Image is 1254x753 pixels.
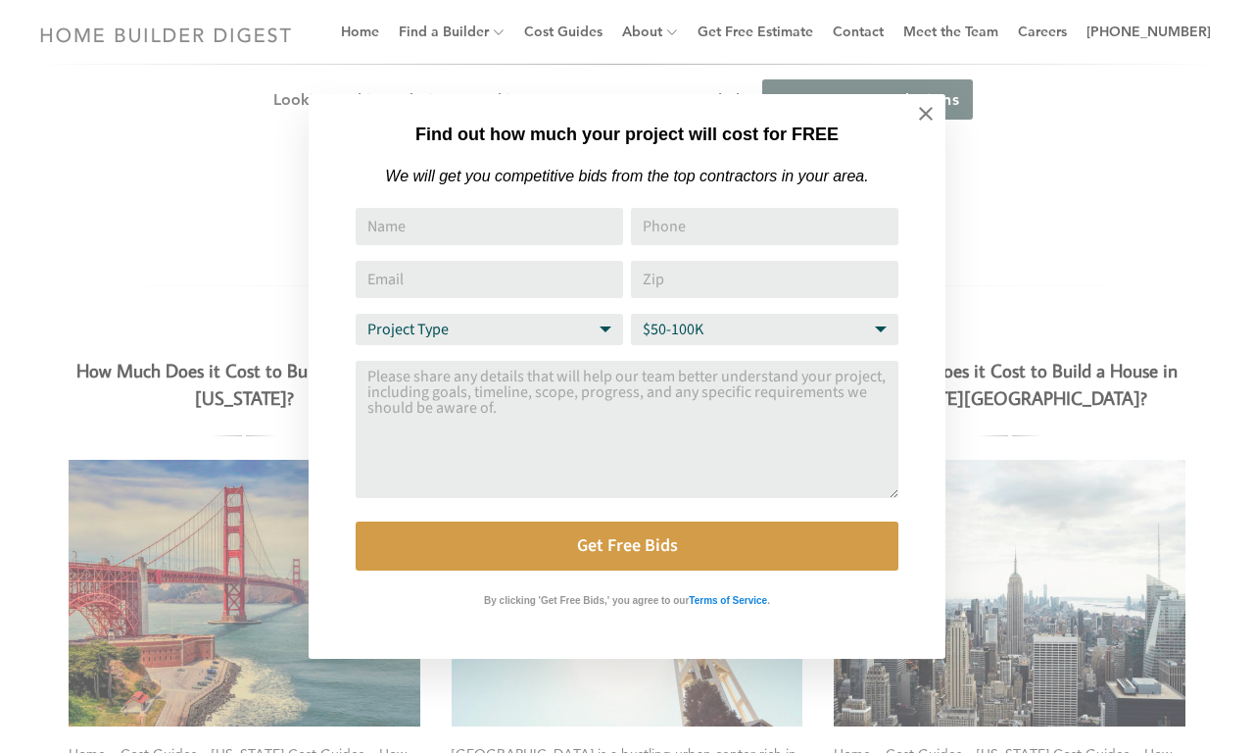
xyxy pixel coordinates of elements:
[689,595,767,606] strong: Terms of Service
[356,208,623,245] input: Name
[631,261,898,298] input: Zip
[631,314,898,345] select: Budget Range
[767,595,770,606] strong: .
[385,168,868,184] em: We will get you competitive bids from the top contractors in your area.
[415,125,839,144] strong: Find out how much your project will cost for FREE
[356,261,623,298] input: Email Address
[892,79,960,148] button: Close
[356,522,898,571] button: Get Free Bids
[356,314,623,345] select: Project Type
[689,590,767,607] a: Terms of Service
[631,208,898,245] input: Phone
[484,595,689,606] strong: By clicking 'Get Free Bids,' you agree to our
[356,361,898,498] textarea: Comment or Message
